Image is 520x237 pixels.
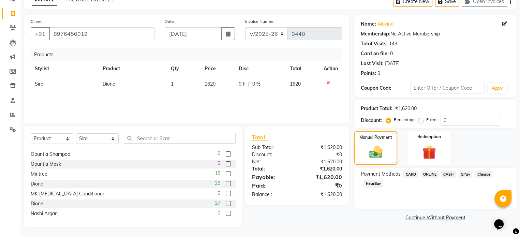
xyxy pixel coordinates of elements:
div: Opuntia Mask [31,161,61,168]
span: Total [252,134,268,141]
th: Product [99,61,166,76]
label: Date [165,18,174,25]
th: Price [200,61,235,76]
div: Dione [31,200,43,207]
div: 143 [389,40,397,47]
div: ₹1,620.00 [297,191,347,198]
input: Search or Scan [124,133,236,144]
th: Qty [167,61,201,76]
div: Total: [247,165,297,173]
div: No Active Membership [361,30,510,38]
div: Mintree [31,171,47,178]
div: Points: [361,70,376,77]
a: Continue Without Payment [355,214,515,221]
div: Card on file: [361,50,389,57]
img: _cash.svg [365,145,386,160]
div: 0 [390,50,393,57]
button: Apply [488,83,507,93]
span: 15 [215,170,220,177]
div: Dione [31,180,43,188]
span: 1620 [205,81,216,87]
span: 0 % [252,80,261,88]
span: Siro [35,81,43,87]
div: MK [MEDICAL_DATA] Conditioner [31,190,104,197]
span: ONLINE [421,171,439,178]
div: Discount: [361,117,382,124]
span: | [248,80,250,88]
div: ₹1,620.00 [395,105,417,112]
div: Nashi Argan [31,210,58,217]
span: 0 F [239,80,246,88]
span: 27 [215,199,220,207]
th: Total [286,61,320,76]
div: Coupon Code [361,85,411,92]
div: Sub Total: [247,144,297,151]
div: ₹1,620.00 [297,144,347,151]
label: Manual Payment [359,134,392,140]
span: CASH [441,171,456,178]
span: 0 [218,160,220,167]
div: Products [31,48,347,61]
div: Paid: [247,181,297,190]
label: Fixed [426,117,436,123]
button: +91 [31,27,50,40]
div: Payable: [247,173,297,181]
div: Name: [361,20,376,28]
div: Membership: [361,30,390,38]
div: [DATE] [385,60,400,67]
span: Payment Methods [361,171,401,178]
span: GPay [459,171,473,178]
div: Balance : [247,191,297,198]
span: Dione [103,81,115,87]
img: _gift.svg [418,144,440,161]
div: Opuntia Shampoo [31,151,70,158]
div: Discount: [247,151,297,158]
th: Disc [235,61,286,76]
label: Percentage [394,117,416,123]
div: 0 [377,70,380,77]
span: 0 [218,209,220,217]
input: Search by Name/Mobile/Email/Code [49,27,154,40]
input: Enter Offer / Coupon Code [411,83,485,93]
div: ₹1,620.00 [297,158,347,165]
span: 1620 [290,81,301,87]
span: Cheque [475,171,492,178]
span: 25 [215,180,220,187]
span: 0 [218,190,220,197]
div: Last Visit: [361,60,384,67]
div: Net: [247,158,297,165]
div: Product Total: [361,105,392,112]
a: Alokina [377,20,393,28]
div: ₹1,620.00 [297,165,347,173]
div: Total Visits: [361,40,388,47]
label: Redemption [417,134,441,140]
div: ₹1,620.00 [297,173,347,181]
th: Stylist [31,61,99,76]
label: Client [31,18,42,25]
th: Action [320,61,342,76]
label: Invoice Number [245,18,275,25]
div: ₹0 [297,151,347,158]
div: ₹0 [297,181,347,190]
iframe: chat widget [491,210,513,230]
span: 1 [171,81,174,87]
span: CARD [403,171,418,178]
span: 0 [218,150,220,157]
span: NearBuy [363,180,383,188]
